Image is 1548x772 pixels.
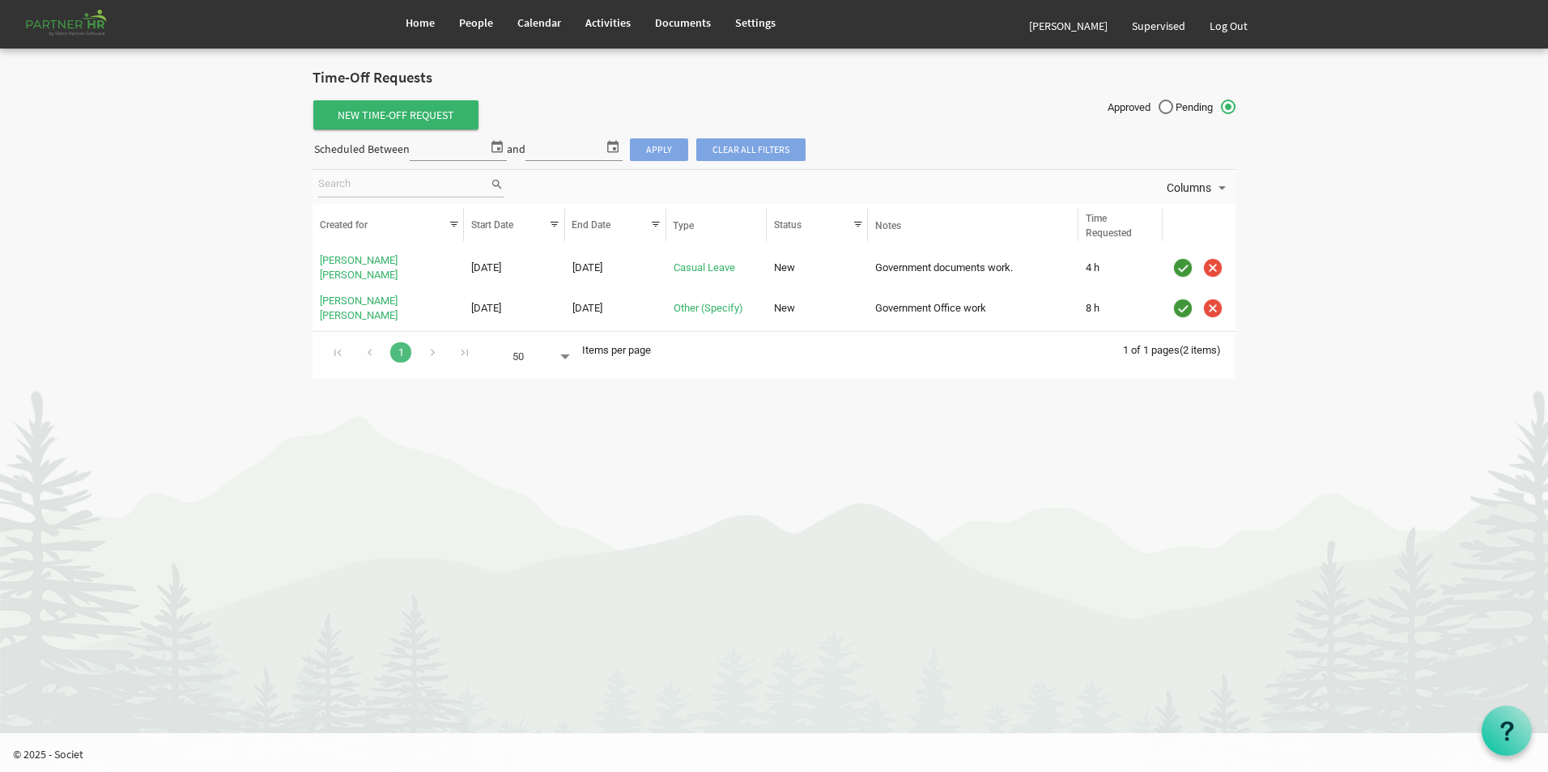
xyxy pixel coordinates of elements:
a: Casual Leave [674,261,735,274]
span: Calendar [517,15,561,30]
td: 4 h is template cell column header Time Requested [1078,251,1163,286]
span: Supervised [1132,19,1185,33]
a: Log Out [1197,3,1260,49]
td: New column header Status [767,251,868,286]
a: [PERSON_NAME] [PERSON_NAME] [320,295,398,321]
span: Status [774,219,802,231]
span: Documents [655,15,711,30]
td: Government documents work. column header Notes [868,251,1078,286]
a: Goto Page 1 [390,342,411,363]
p: © 2025 - Societ [13,746,1548,762]
span: Pending [1176,100,1235,115]
span: Home [406,15,435,30]
a: Supervised [1120,3,1197,49]
a: [PERSON_NAME] [1017,3,1120,49]
span: End Date [572,219,610,231]
div: Go to previous page [359,340,381,363]
span: Approved [1108,100,1173,115]
td: Casual Leave is template cell column header Type [666,251,768,286]
div: Go to first page [327,340,349,363]
div: 1 of 1 pages (2 items) [1123,332,1235,366]
img: approve.png [1171,296,1195,320]
a: Other (Specify) [674,302,743,314]
span: Notes [875,220,901,231]
div: Scheduled Between and [313,136,806,164]
div: Cancel Time-Off Request [1200,295,1226,321]
span: Columns [1165,178,1213,198]
span: select [487,136,507,157]
div: Approve Time-Off Request [1170,295,1196,321]
td: 11/29/2025 column header End Date [565,251,666,286]
td: Labanya Rekha Nayak is template cell column header Created for [313,251,464,286]
td: 8 h is template cell column header Time Requested [1078,291,1163,326]
img: cancel.png [1201,256,1225,280]
span: Time Requested [1086,213,1132,239]
div: Columns [1163,170,1233,204]
div: Go to last page [453,340,475,363]
a: [PERSON_NAME] [PERSON_NAME] [320,254,398,281]
div: Approve Time-Off Request [1170,255,1196,281]
td: 11/29/2025 column header Start Date [464,251,565,286]
td: New column header Status [767,291,868,326]
input: Search [318,172,490,197]
span: Start Date [471,219,513,231]
span: People [459,15,493,30]
span: search [490,176,504,193]
span: Apply [630,138,688,161]
span: select [603,136,623,157]
span: New Time-Off Request [313,100,478,129]
span: Created for [320,219,368,231]
td: Government Office work column header Notes [868,291,1078,326]
h2: Time-Off Requests [313,70,1235,87]
button: Columns [1163,177,1233,198]
td: Other (Specify) is template cell column header Type [666,291,768,326]
img: cancel.png [1201,296,1225,320]
div: Cancel Time-Off Request [1200,255,1226,281]
td: is template cell column header [1163,291,1235,326]
td: is template cell column header [1163,251,1235,286]
td: Labanya Rekha Nayak is template cell column header Created for [313,291,464,326]
td: 11/28/2025 column header End Date [565,291,666,326]
span: 1 of 1 pages [1123,344,1180,356]
span: Settings [735,15,776,30]
span: (2 items) [1180,344,1221,356]
div: Go to next page [422,340,444,363]
span: Clear all filters [696,138,806,161]
span: Activities [585,15,631,30]
td: 11/28/2025 column header Start Date [464,291,565,326]
img: approve.png [1171,256,1195,280]
div: Search [315,170,507,204]
span: Items per page [582,344,651,356]
span: Type [673,220,694,231]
